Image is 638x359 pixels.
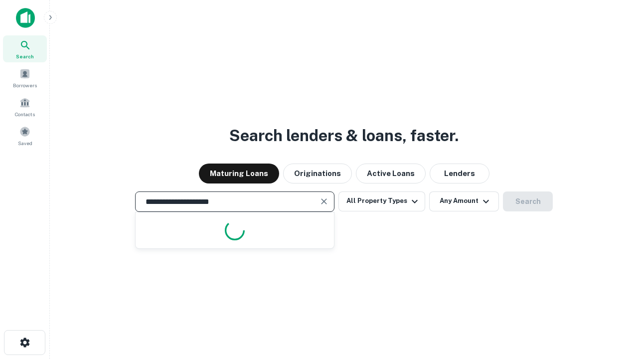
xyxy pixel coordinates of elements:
[3,35,47,62] a: Search
[16,52,34,60] span: Search
[338,191,425,211] button: All Property Types
[229,124,459,148] h3: Search lenders & loans, faster.
[356,164,426,183] button: Active Loans
[3,64,47,91] a: Borrowers
[18,139,32,147] span: Saved
[16,8,35,28] img: capitalize-icon.png
[429,191,499,211] button: Any Amount
[199,164,279,183] button: Maturing Loans
[15,110,35,118] span: Contacts
[13,81,37,89] span: Borrowers
[283,164,352,183] button: Originations
[317,194,331,208] button: Clear
[3,93,47,120] a: Contacts
[588,279,638,327] iframe: Chat Widget
[430,164,489,183] button: Lenders
[3,122,47,149] a: Saved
